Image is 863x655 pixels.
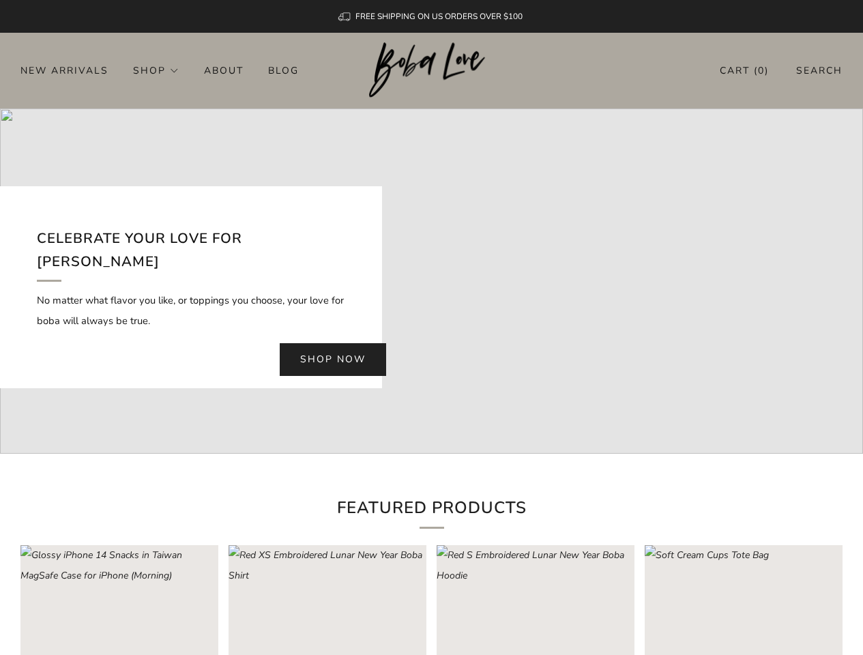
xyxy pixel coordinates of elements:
h2: Celebrate your love for [PERSON_NAME] [37,227,345,281]
a: About [204,59,244,81]
a: New Arrivals [20,59,108,81]
p: No matter what flavor you like, or toppings you choose, your love for boba will always be true. [37,290,345,331]
a: Cart [720,59,769,82]
span: FREE SHIPPING ON US ORDERS OVER $100 [355,11,523,22]
a: Shop now [280,343,386,376]
a: Blog [268,59,299,81]
img: Boba Love [369,42,494,98]
a: Search [796,59,843,82]
items-count: 0 [758,64,765,77]
a: Shop [133,59,179,81]
a: Boba Love [369,42,494,99]
h2: Featured Products [207,495,657,529]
